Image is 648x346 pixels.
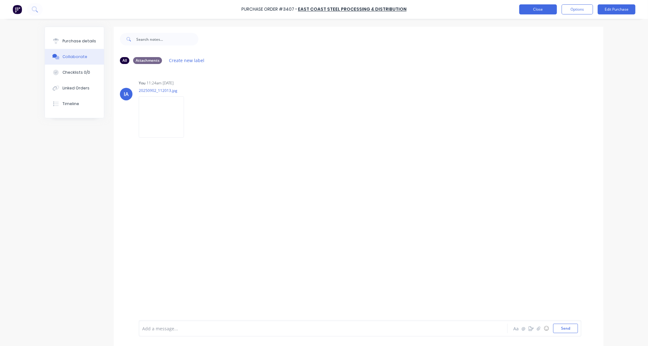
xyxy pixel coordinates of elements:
[45,33,104,49] button: Purchase details
[120,57,129,64] div: All
[62,38,96,44] div: Purchase details
[45,80,104,96] button: Linked Orders
[62,54,87,60] div: Collaborate
[543,325,550,332] button: ☺
[45,49,104,65] button: Collaborate
[166,56,208,65] button: Create new label
[553,324,578,333] button: Send
[139,88,190,93] p: 20250902_112013.jpg
[62,101,79,107] div: Timeline
[298,6,407,13] a: East Coast Steel Processing & Distribution
[133,57,162,64] div: Attachments
[136,33,198,45] input: Search notes...
[562,4,593,14] button: Options
[139,80,145,86] div: You
[598,4,635,14] button: Edit Purchase
[147,80,174,86] div: 11:24am [DATE]
[45,96,104,112] button: Timeline
[241,6,297,13] div: Purchase Order #3407 -
[62,85,89,91] div: Linked Orders
[512,325,520,332] button: Aa
[519,4,557,14] button: Close
[62,70,90,75] div: Checklists 0/0
[45,65,104,80] button: Checklists 0/0
[124,90,129,98] div: IA
[13,5,22,14] img: Factory
[520,325,527,332] button: @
